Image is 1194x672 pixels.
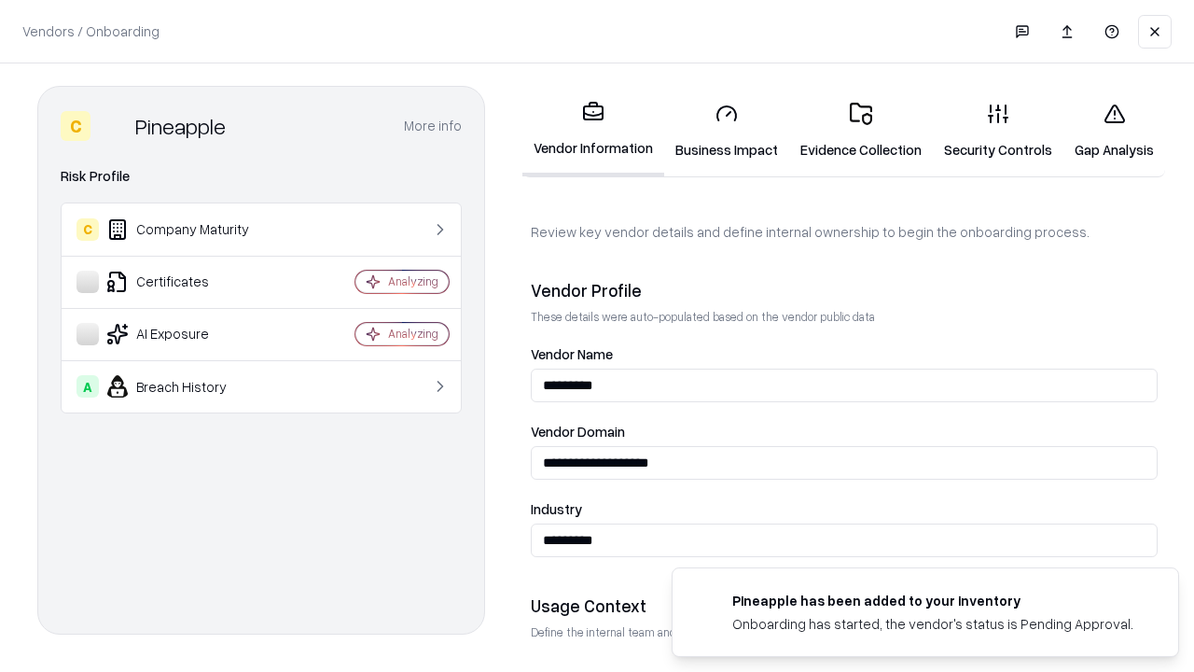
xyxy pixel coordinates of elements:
[531,309,1158,325] p: These details were auto-populated based on the vendor public data
[732,591,1133,610] div: Pineapple has been added to your inventory
[732,614,1133,634] div: Onboarding has started, the vendor's status is Pending Approval.
[664,88,789,175] a: Business Impact
[76,323,299,345] div: AI Exposure
[76,375,99,398] div: A
[76,375,299,398] div: Breach History
[98,111,128,141] img: Pineapple
[531,222,1158,242] p: Review key vendor details and define internal ownership to begin the onboarding process.
[531,595,1158,617] div: Usage Context
[135,111,226,141] div: Pineapple
[531,425,1158,439] label: Vendor Domain
[695,591,717,613] img: pineappleenergy.com
[531,502,1158,516] label: Industry
[933,88,1063,175] a: Security Controls
[61,111,90,141] div: C
[531,279,1158,301] div: Vendor Profile
[76,218,299,241] div: Company Maturity
[1063,88,1165,175] a: Gap Analysis
[404,109,462,143] button: More info
[76,271,299,293] div: Certificates
[61,165,462,188] div: Risk Profile
[388,273,438,289] div: Analyzing
[76,218,99,241] div: C
[531,347,1158,361] label: Vendor Name
[789,88,933,175] a: Evidence Collection
[522,86,664,176] a: Vendor Information
[531,624,1158,640] p: Define the internal team and reason for using this vendor. This helps assess business relevance a...
[388,326,438,342] div: Analyzing
[22,21,160,41] p: Vendors / Onboarding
